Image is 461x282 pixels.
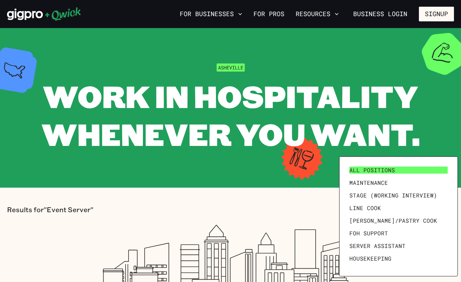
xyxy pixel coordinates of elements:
[349,230,388,237] span: FOH Support
[349,167,395,174] span: All Positions
[349,255,391,262] span: Housekeeping
[349,192,437,199] span: Stage (working interview)
[349,217,437,224] span: [PERSON_NAME]/Pastry Cook
[347,164,450,269] ul: Filter by position
[349,242,406,249] span: Server Assistant
[349,268,381,275] span: Prep Cook
[349,204,381,211] span: Line Cook
[349,179,388,186] span: Maintenance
